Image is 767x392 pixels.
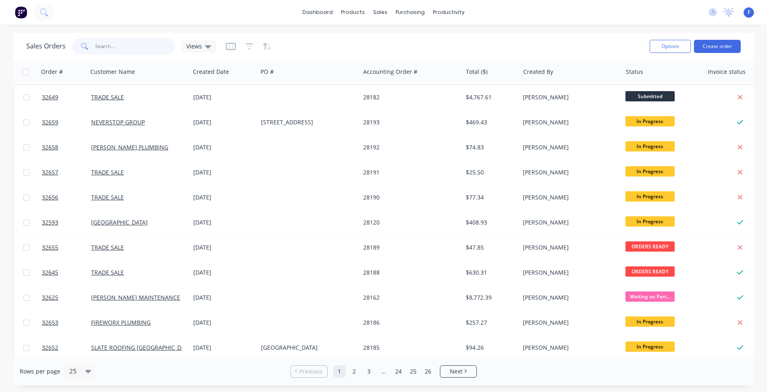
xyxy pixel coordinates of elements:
[193,193,254,202] div: [DATE]
[748,9,750,16] span: F
[392,6,429,18] div: purchasing
[42,293,58,302] span: 32625
[193,344,254,352] div: [DATE]
[193,319,254,327] div: [DATE]
[193,93,254,101] div: [DATE]
[91,168,124,176] a: TRADE SALE
[42,143,58,151] span: 32658
[363,293,454,302] div: 28162
[363,118,454,126] div: 28193
[26,42,66,50] h1: Sales Orders
[625,141,675,151] span: In Progress
[466,143,514,151] div: $74.83
[42,93,58,101] span: 32649
[261,118,352,126] div: [STREET_ADDRESS]
[91,293,180,301] a: [PERSON_NAME] MAINTENANCE
[193,268,254,277] div: [DATE]
[523,143,614,151] div: [PERSON_NAME]
[625,266,675,277] span: ORDERS READY
[523,193,614,202] div: [PERSON_NAME]
[392,365,405,378] a: Page 24
[407,365,419,378] a: Page 25
[523,319,614,327] div: [PERSON_NAME]
[363,168,454,177] div: 28191
[42,160,91,185] a: 32657
[523,268,614,277] div: [PERSON_NAME]
[91,243,124,251] a: TRADE SALE
[523,344,614,352] div: [PERSON_NAME]
[261,344,352,352] div: [GEOGRAPHIC_DATA]
[42,168,58,177] span: 32657
[466,93,514,101] div: $4,767.61
[91,93,124,101] a: TRADE SALE
[91,143,168,151] a: [PERSON_NAME] PLUMBING
[42,260,91,285] a: 32645
[91,118,145,126] a: NEVERSTOP GROUP
[42,268,58,277] span: 32645
[625,166,675,177] span: In Progress
[193,218,254,227] div: [DATE]
[523,118,614,126] div: [PERSON_NAME]
[625,342,675,352] span: In Progress
[91,344,193,351] a: SLATE ROOFING [GEOGRAPHIC_DATA]
[363,93,454,101] div: 28182
[523,93,614,101] div: [PERSON_NAME]
[193,68,229,76] div: Created Date
[42,344,58,352] span: 32652
[193,143,254,151] div: [DATE]
[42,85,91,110] a: 32649
[333,365,346,378] a: Page 1 is your current page
[625,216,675,227] span: In Progress
[95,38,175,55] input: Search...
[261,68,274,76] div: PO #
[422,365,434,378] a: Page 26
[363,193,454,202] div: 28190
[42,310,91,335] a: 32653
[42,193,58,202] span: 32656
[363,68,417,76] div: Accounting Order #
[523,218,614,227] div: [PERSON_NAME]
[625,316,675,327] span: In Progress
[291,367,327,376] a: Previous page
[466,68,488,76] div: Total ($)
[625,191,675,202] span: In Progress
[42,218,58,227] span: 32593
[91,319,151,326] a: FIREWORX PLUMBING
[299,367,323,376] span: Previous
[298,6,337,18] a: dashboard
[193,168,254,177] div: [DATE]
[363,344,454,352] div: 28185
[42,210,91,235] a: 32593
[466,268,514,277] div: $630.31
[41,68,63,76] div: Order #
[42,335,91,360] a: 32652
[450,367,462,376] span: Next
[363,319,454,327] div: 28186
[625,241,675,252] span: ORDERS READY
[42,243,58,252] span: 32655
[42,285,91,310] a: 32625
[193,118,254,126] div: [DATE]
[378,365,390,378] a: Jump forward
[42,110,91,135] a: 32659
[363,218,454,227] div: 28120
[626,68,643,76] div: Status
[625,116,675,126] span: In Progress
[15,6,27,18] img: Factory
[90,68,135,76] div: Customer Name
[42,235,91,260] a: 32655
[466,344,514,352] div: $94.26
[466,243,514,252] div: $47.85
[186,42,202,50] span: Views
[42,185,91,210] a: 32656
[348,365,360,378] a: Page 2
[91,218,148,226] a: [GEOGRAPHIC_DATA]
[625,291,675,302] span: Waiting on Part...
[337,6,369,18] div: products
[440,367,476,376] a: Next page
[466,168,514,177] div: $25.50
[694,40,741,53] button: Create order
[42,118,58,126] span: 32659
[466,319,514,327] div: $257.27
[523,168,614,177] div: [PERSON_NAME]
